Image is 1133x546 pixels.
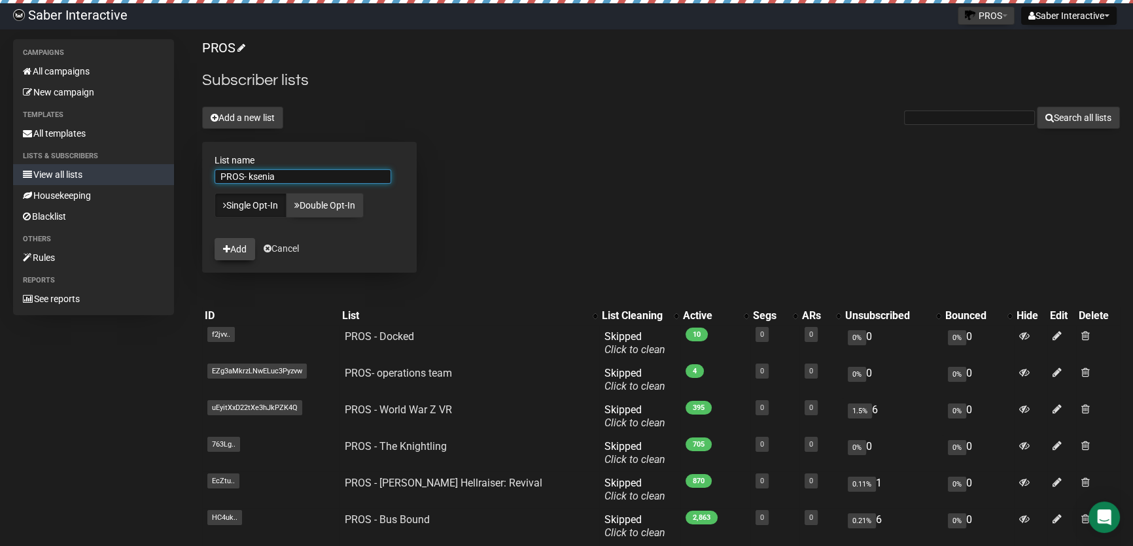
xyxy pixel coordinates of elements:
th: Bounced: No sort applied, activate to apply an ascending sort [943,307,1014,325]
div: List [342,309,586,322]
span: 0.21% [848,513,876,528]
span: 0% [948,513,966,528]
div: Hide [1017,309,1045,322]
a: Rules [13,247,174,268]
td: 6 [843,508,943,545]
h2: Subscriber lists [202,69,1120,92]
span: Skipped [604,330,665,356]
a: Click to clean [604,380,665,392]
div: Bounced [945,309,1001,322]
span: 0% [948,330,966,345]
span: 0% [848,367,866,382]
div: Edit [1050,309,1073,322]
a: Click to clean [604,417,665,429]
img: favicons [965,10,975,20]
span: 395 [686,401,712,415]
span: 0.11% [848,477,876,492]
th: Unsubscribed: No sort applied, activate to apply an ascending sort [843,307,943,325]
div: Unsubscribed [845,309,930,322]
div: Delete [1079,309,1117,322]
span: 705 [686,437,712,451]
button: PROS [958,7,1015,25]
span: 0% [948,440,966,455]
span: f2jvv.. [207,327,235,342]
img: ec1bccd4d48495f5e7d53d9a520ba7e5 [13,9,25,21]
a: Click to clean [604,526,665,539]
span: Skipped [604,367,665,392]
div: Segs [753,309,786,322]
a: PROS - [PERSON_NAME] Hellraiser: Revival [345,477,542,489]
td: 0 [843,325,943,362]
span: 0% [848,440,866,455]
th: List: No sort applied, activate to apply an ascending sort [340,307,599,325]
a: New campaign [13,82,174,103]
div: List Cleaning [602,309,667,322]
a: PROS- operations team [345,367,452,379]
td: 6 [843,398,943,435]
a: 0 [760,440,764,449]
span: 870 [686,474,712,488]
a: Click to clean [604,453,665,466]
span: 0% [848,330,866,345]
th: Delete: No sort applied, sorting is disabled [1076,307,1120,325]
span: EZg3aMkrzLNwELuc3Pyzvw [207,364,307,379]
input: The name of your new list [215,169,391,184]
li: Campaigns [13,45,174,61]
a: Click to clean [604,343,665,356]
a: 0 [809,330,813,339]
a: Single Opt-In [215,193,287,218]
a: All campaigns [13,61,174,82]
a: 0 [809,477,813,485]
a: PROS - World War Z VR [345,403,452,416]
th: Segs: No sort applied, activate to apply an ascending sort [750,307,799,325]
button: Add [215,238,255,260]
label: List name [215,154,404,166]
li: Others [13,231,174,247]
a: 0 [809,513,813,522]
span: Skipped [604,440,665,466]
div: ID [205,309,337,322]
a: Housekeeping [13,185,174,206]
button: Add a new list [202,107,283,129]
button: Saber Interactive [1021,7,1117,25]
td: 1 [843,471,943,508]
button: Search all lists [1037,107,1120,129]
a: PROS [202,40,243,56]
a: 0 [760,513,764,522]
div: Open Intercom Messenger [1089,502,1120,533]
div: ARs [802,309,829,322]
th: List Cleaning: No sort applied, activate to apply an ascending sort [599,307,680,325]
span: 1.5% [848,403,872,418]
span: 0% [948,403,966,418]
a: Blacklist [13,206,174,227]
span: Skipped [604,477,665,502]
span: 0% [948,367,966,382]
th: Edit: No sort applied, sorting is disabled [1047,307,1076,325]
span: 763Lg.. [207,437,240,452]
li: Reports [13,273,174,288]
td: 0 [943,471,1014,508]
th: ARs: No sort applied, activate to apply an ascending sort [799,307,843,325]
span: 0% [948,477,966,492]
td: 0 [943,508,1014,545]
a: 0 [760,330,764,339]
a: See reports [13,288,174,309]
span: HC4uk.. [207,510,242,525]
th: Hide: No sort applied, sorting is disabled [1014,307,1047,325]
th: Active: No sort applied, activate to apply an ascending sort [680,307,750,325]
a: 0 [760,477,764,485]
a: 0 [760,403,764,412]
a: All templates [13,123,174,144]
td: 0 [943,362,1014,398]
a: 0 [760,367,764,375]
a: PROS - Bus Bound [345,513,430,526]
span: Skipped [604,403,665,429]
span: Skipped [604,513,665,539]
a: View all lists [13,164,174,185]
a: 0 [809,403,813,412]
a: Double Opt-In [286,193,364,218]
td: 0 [843,435,943,471]
th: ID: No sort applied, sorting is disabled [202,307,340,325]
a: 0 [809,367,813,375]
a: Click to clean [604,490,665,502]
